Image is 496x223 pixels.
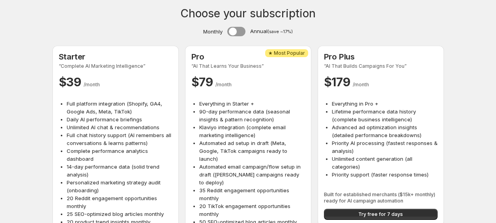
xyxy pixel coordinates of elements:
span: Try free for 7 days [358,211,403,217]
li: Automated ad setup in draft (Meta, Google, TikTok campaigns ready to launch) [199,139,305,163]
li: Unlimited content generation (all categories) [332,155,438,171]
li: Everything in Starter + [199,100,305,108]
li: 25 SEO-optimized blog articles monthly [67,210,172,218]
span: Monthly [203,28,223,35]
p: $ 79 [191,74,305,90]
h2: Pro [191,52,305,61]
span: Annual [250,27,293,36]
p: $ 179 [324,74,438,90]
li: Automated email campaign/flow setup in draft ([PERSON_NAME] campaigns ready to deploy) [199,163,305,186]
li: Priority support (faster response times) [332,171,438,178]
span: ★ Most Popular [268,50,305,56]
li: 20 Reddit engagement opportunities monthly [67,194,172,210]
small: (save ~17%) [268,29,293,34]
h2: Starter [59,52,172,61]
h2: Pro Plus [324,52,438,61]
li: Full platform integration (Shopify, GA4, Google Ads, Meta, TikTok) [67,100,172,115]
span: “Complete AI Marketing Intelligence” [59,63,172,69]
li: Priority AI processing (fastest responses & analysis) [332,139,438,155]
span: “AI That Learns Your Business” [191,63,305,69]
h1: Choose your subscription [180,9,316,17]
li: Personalized marketing strategy audit (onboarding) [67,178,172,194]
span: / month [353,82,369,87]
li: Klaviyo integration (complete email marketing intelligence) [199,123,305,139]
span: / month [84,82,100,87]
span: Built for established merchants ($15k+ monthly) ready for AI campaign automation [324,191,438,204]
li: Complete performance analytics dashboard [67,147,172,163]
li: 35 Reddit engagement opportunities monthly [199,186,305,202]
li: 20 TikTok engagement opportunities monthly [199,202,305,218]
span: “AI That Builds Campaigns For You” [324,63,438,69]
li: Full chat history support (AI remembers all conversations & learns patterns) [67,131,172,147]
li: Unlimited AI chat & recommendations [67,123,172,131]
li: Daily AI performance briefings [67,115,172,123]
li: 90-day performance data (seasonal insights & pattern recognition) [199,108,305,123]
span: / month [215,82,232,87]
li: 14-day performance data (solid trend analysis) [67,163,172,178]
li: Advanced ad optimization insights (detailed performance breakdowns) [332,123,438,139]
li: Lifetime performance data history (complete business intelligence) [332,108,438,123]
p: $ 39 [59,74,172,90]
li: Everything in Pro + [332,100,438,108]
button: Try free for 7 days [324,209,438,220]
